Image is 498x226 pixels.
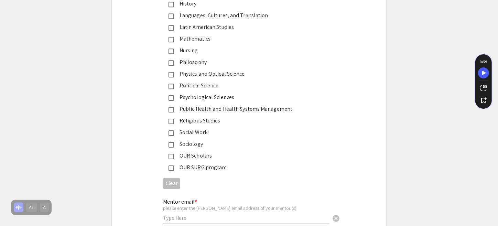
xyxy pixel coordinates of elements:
[174,105,318,113] div: Public Health and Health Systems Management
[174,140,318,148] div: Sociology
[163,178,180,189] button: Clear
[174,58,318,66] div: Philosophy
[174,23,318,31] div: Latin American Studies
[174,70,318,78] div: Physics and Optical Science
[174,35,318,43] div: Mathematics
[163,214,329,222] input: Type Here
[329,211,343,225] button: Clear
[174,11,318,20] div: Languages, Cultures, and Translation
[174,82,318,90] div: Political Science
[332,214,340,223] span: cancel
[174,46,318,55] div: Nursing
[174,93,318,101] div: Psychological Sciences
[174,152,318,160] div: OUR Scholars
[163,205,329,211] div: please enter the [PERSON_NAME] email address of your mentor (s)
[163,198,197,205] mat-label: Mentor email
[174,117,318,125] div: Religious Studies
[5,195,29,221] iframe: Chat
[174,128,318,137] div: Social Work
[174,163,318,172] div: OUR SURG program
